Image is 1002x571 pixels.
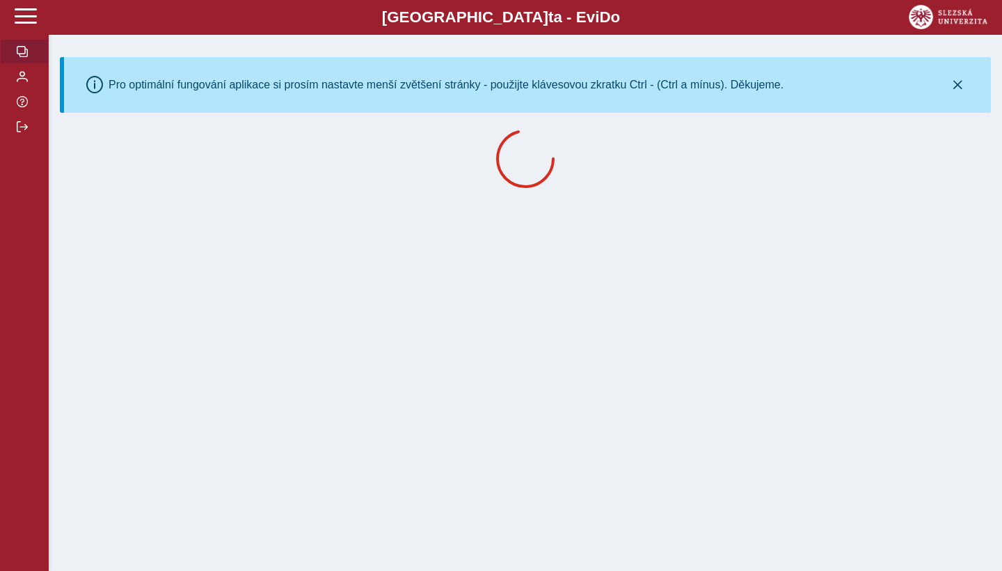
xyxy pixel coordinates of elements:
b: [GEOGRAPHIC_DATA] a - Evi [42,8,960,26]
span: D [599,8,610,26]
div: Pro optimální fungování aplikace si prosím nastavte menší zvětšení stránky - použijte klávesovou ... [109,79,784,91]
span: t [548,8,553,26]
img: logo_web_su.png [909,5,987,29]
span: o [611,8,621,26]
